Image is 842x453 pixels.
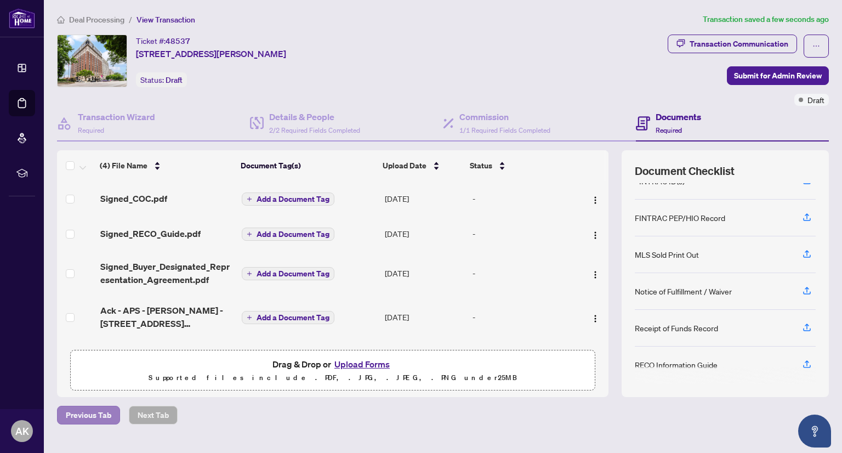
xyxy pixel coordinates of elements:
[136,47,286,60] span: [STREET_ADDRESS][PERSON_NAME]
[635,163,735,179] span: Document Checklist
[242,267,334,281] button: Add a Document Tag
[136,72,187,87] div: Status:
[242,311,334,324] button: Add a Document Tag
[236,150,378,181] th: Document Tag(s)
[635,359,718,371] div: RECO Information Guide
[257,230,329,238] span: Add a Document Tag
[473,311,573,323] div: -
[58,35,127,87] img: IMG-X12314212_1.jpg
[727,66,829,85] button: Submit for Admin Review
[247,315,252,320] span: plus
[656,110,701,123] h4: Documents
[380,251,468,295] td: [DATE]
[136,15,195,25] span: View Transaction
[257,270,329,278] span: Add a Document Tag
[656,126,682,134] span: Required
[100,160,147,172] span: (4) File Name
[591,196,600,205] img: Logo
[459,126,550,134] span: 1/1 Required Fields Completed
[78,126,104,134] span: Required
[78,110,155,123] h4: Transaction Wizard
[242,192,334,206] button: Add a Document Tag
[247,271,252,276] span: plus
[129,13,132,26] li: /
[242,267,334,280] button: Add a Document Tag
[470,160,492,172] span: Status
[242,228,334,241] button: Add a Document Tag
[57,406,120,424] button: Previous Tab
[591,314,600,323] img: Logo
[798,415,831,448] button: Open asap
[331,357,393,371] button: Upload Forms
[459,110,550,123] h4: Commission
[587,190,604,207] button: Logo
[257,314,329,321] span: Add a Document Tag
[587,225,604,242] button: Logo
[100,192,167,205] span: Signed_COC.pdf
[591,270,600,279] img: Logo
[380,295,468,339] td: [DATE]
[635,212,725,224] div: FINTRAC PEP/HIO Record
[465,150,574,181] th: Status
[100,304,234,330] span: Ack - APS - [PERSON_NAME] - [STREET_ADDRESS][PERSON_NAME] 1003 v2_2025-08-12 21_38_42.pdf
[587,264,604,282] button: Logo
[9,8,35,29] img: logo
[473,228,573,240] div: -
[269,110,360,123] h4: Details & People
[100,260,234,286] span: Signed_Buyer_Designated_Representation_Agreement.pdf
[71,350,595,391] span: Drag & Drop orUpload FormsSupported files include .PDF, .JPG, .JPEG, .PNG under25MB
[95,150,236,181] th: (4) File Name
[272,357,393,371] span: Drag & Drop or
[77,371,588,384] p: Supported files include .PDF, .JPG, .JPEG, .PNG under 25 MB
[69,15,124,25] span: Deal Processing
[380,216,468,251] td: [DATE]
[734,67,822,84] span: Submit for Admin Review
[166,75,183,85] span: Draft
[587,308,604,326] button: Logo
[242,310,334,325] button: Add a Document Tag
[473,267,573,279] div: -
[100,227,201,240] span: Signed_RECO_Guide.pdf
[15,423,29,439] span: AK
[591,231,600,240] img: Logo
[635,322,718,334] div: Receipt of Funds Record
[383,160,426,172] span: Upload Date
[57,16,65,24] span: home
[690,35,788,53] div: Transaction Communication
[812,42,820,50] span: ellipsis
[129,406,178,424] button: Next Tab
[166,36,190,46] span: 48537
[247,231,252,237] span: plus
[378,150,465,181] th: Upload Date
[66,406,111,424] span: Previous Tab
[635,248,699,261] div: MLS Sold Print Out
[269,126,360,134] span: 2/2 Required Fields Completed
[807,94,824,106] span: Draft
[668,35,797,53] button: Transaction Communication
[257,195,329,203] span: Add a Document Tag
[703,13,829,26] article: Transaction saved a few seconds ago
[380,181,468,216] td: [DATE]
[136,35,190,47] div: Ticket #:
[247,196,252,202] span: plus
[473,192,573,205] div: -
[635,285,732,297] div: Notice of Fulfillment / Waiver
